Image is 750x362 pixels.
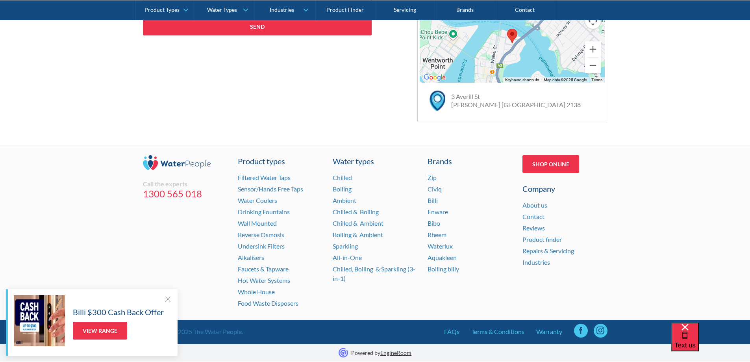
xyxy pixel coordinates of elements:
[143,180,228,188] div: Call the experts
[522,183,607,195] div: Company
[444,327,459,336] a: FAQs
[428,254,457,261] a: Aquakleen
[522,258,550,266] a: Industries
[591,78,602,82] a: Terms (opens in new tab)
[428,155,513,167] div: Brands
[238,174,291,181] a: Filtered Water Taps
[143,18,372,35] input: Send
[505,77,539,83] button: Keyboard shortcuts
[333,265,415,282] a: Chilled, Boiling & Sparkling (3-in-1)
[428,219,440,227] a: Bibo
[333,242,358,250] a: Sparkling
[451,93,581,108] a: 3 Averill St[PERSON_NAME] [GEOGRAPHIC_DATA] 2138
[536,327,562,336] a: Warranty
[522,236,562,243] a: Product finder
[333,155,418,167] a: Water types
[238,299,298,307] a: Food Waste Disposers
[144,6,180,13] div: Product Types
[522,155,579,173] a: Shop Online
[471,327,524,336] a: Terms & Conditions
[73,322,127,340] a: View Range
[238,242,285,250] a: Undersink Filters
[73,306,164,318] h5: Billi $300 Cash Back Offer
[430,91,445,111] img: map marker icon
[333,231,383,238] a: Boiling & Ambient
[422,72,448,83] a: Open this area in Google Maps (opens a new window)
[522,224,545,232] a: Reviews
[504,26,520,46] div: Map pin
[522,201,547,209] a: About us
[333,185,352,193] a: Boiling
[143,327,243,336] div: © Copyright 2025 The Water People.
[428,231,446,238] a: Rheem
[428,208,448,215] a: Enware
[333,208,379,215] a: Chilled & Boiling
[238,288,275,295] a: Whole House
[238,265,289,273] a: Faucets & Tapware
[333,219,383,227] a: Chilled & Ambient
[428,185,442,193] a: Civiq
[522,213,544,220] a: Contact
[238,231,284,238] a: Reverse Osmosis
[207,6,237,13] div: Water Types
[333,174,352,181] a: Chilled
[238,155,323,167] a: Product types
[351,349,411,357] p: Powered by
[238,277,290,284] a: Hot Water Systems
[522,247,574,254] a: Repairs & Servicing
[238,197,277,204] a: Water Coolers
[270,6,294,13] div: Industries
[238,219,277,227] a: Wall Mounted
[585,41,601,57] button: Zoom in
[671,323,750,362] iframe: podium webchat widget bubble
[428,197,438,204] a: Billi
[333,254,362,261] a: All-in-One
[428,174,437,181] a: Zip
[428,265,459,273] a: Boiling billy
[333,197,356,204] a: Ambient
[14,295,65,346] img: Billi $300 Cash Back Offer
[428,242,453,250] a: Waterlux
[544,78,587,82] span: Map data ©2025 Google
[143,188,228,200] a: 1300 565 018
[380,349,411,356] a: EngineRoom
[238,185,303,193] a: Sensor/Hands Free Taps
[585,58,601,73] button: Zoom out
[238,254,264,261] a: Alkalisers
[585,13,601,29] button: Map camera controls
[422,72,448,83] img: Google
[238,208,290,215] a: Drinking Fountains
